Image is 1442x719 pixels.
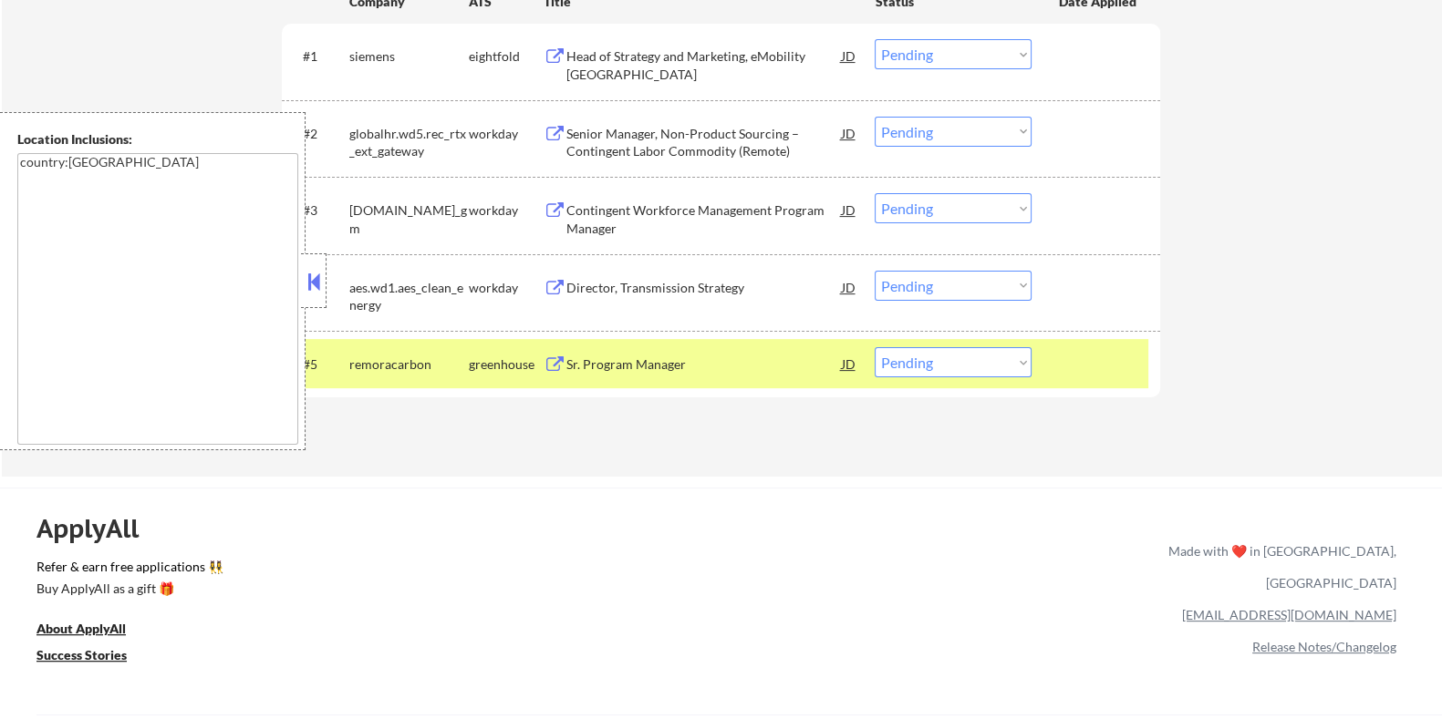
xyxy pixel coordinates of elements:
[36,647,127,663] u: Success Stories
[36,580,219,602] a: Buy ApplyAll as a gift 🎁
[468,201,543,220] div: workday
[1182,607,1396,622] a: [EMAIL_ADDRESS][DOMAIN_NAME]
[468,355,543,374] div: greenhouse
[36,582,219,595] div: Buy ApplyAll as a gift 🎁
[565,47,841,83] div: Head of Strategy and Marketing, eMobility [GEOGRAPHIC_DATA]
[565,125,841,160] div: Senior Manager, Non-Product Sourcing – Contingent Labor Commodity (Remote)
[36,513,160,544] div: ApplyAll
[839,193,857,226] div: JD
[468,279,543,297] div: workday
[36,560,787,580] a: Refer & earn free applications 👯‍♀️
[17,130,298,149] div: Location Inclusions:
[565,201,841,237] div: Contingent Workforce Management Program Manager
[565,355,841,374] div: Sr. Program Manager
[839,271,857,303] div: JD
[468,125,543,143] div: workday
[348,47,468,66] div: siemens
[1161,535,1396,599] div: Made with ❤️ in [GEOGRAPHIC_DATA], [GEOGRAPHIC_DATA]
[348,279,468,314] div: aes.wd1.aes_clean_energy
[1252,639,1396,654] a: Release Notes/Changelog
[348,201,468,237] div: [DOMAIN_NAME]_gm
[839,347,857,380] div: JD
[565,279,841,297] div: Director, Transmission Strategy
[36,621,126,636] u: About ApplyAll
[302,47,334,66] div: #1
[839,117,857,149] div: JD
[36,646,151,669] a: Success Stories
[348,125,468,160] div: globalhr.wd5.rec_rtx_ext_gateway
[348,355,468,374] div: remoracarbon
[468,47,543,66] div: eightfold
[36,620,151,642] a: About ApplyAll
[839,39,857,72] div: JD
